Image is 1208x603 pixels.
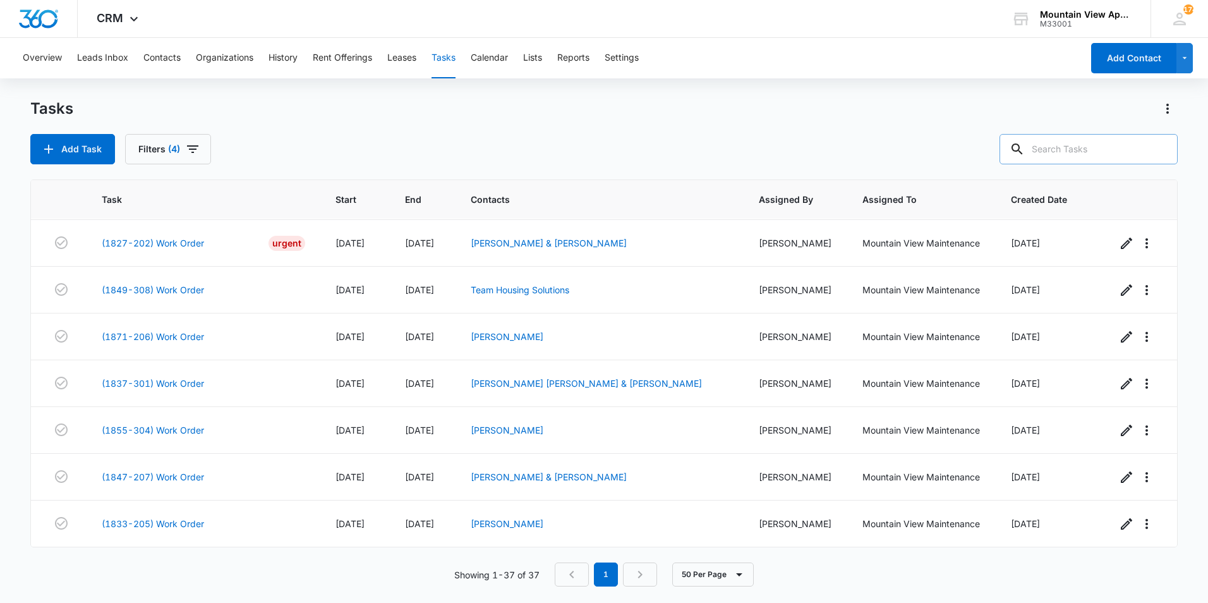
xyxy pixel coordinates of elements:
[1091,43,1176,73] button: Add Contact
[1011,284,1040,295] span: [DATE]
[102,283,204,296] a: (1849-308) Work Order
[269,236,305,251] div: Urgent
[97,11,123,25] span: CRM
[1011,193,1068,206] span: Created Date
[471,518,543,529] a: [PERSON_NAME]
[335,425,365,435] span: [DATE]
[759,236,832,250] div: [PERSON_NAME]
[335,331,365,342] span: [DATE]
[30,99,73,118] h1: Tasks
[405,193,421,206] span: End
[555,563,657,587] nav: Pagination
[862,517,981,530] div: Mountain View Maintenance
[405,331,434,342] span: [DATE]
[471,238,627,248] a: [PERSON_NAME] & [PERSON_NAME]
[1000,134,1178,164] input: Search Tasks
[1011,518,1040,529] span: [DATE]
[862,193,962,206] span: Assigned To
[335,518,365,529] span: [DATE]
[1183,4,1193,15] div: notifications count
[759,330,832,343] div: [PERSON_NAME]
[102,423,204,437] a: (1855-304) Work Order
[471,378,702,389] a: [PERSON_NAME] [PERSON_NAME] & [PERSON_NAME]
[125,134,211,164] button: Filters(4)
[471,331,543,342] a: [PERSON_NAME]
[1011,472,1040,482] span: [DATE]
[759,193,814,206] span: Assigned By
[335,193,357,206] span: Start
[1011,378,1040,389] span: [DATE]
[1011,425,1040,435] span: [DATE]
[862,283,981,296] div: Mountain View Maintenance
[454,568,540,582] p: Showing 1-37 of 37
[759,377,832,390] div: [PERSON_NAME]
[432,38,456,78] button: Tasks
[196,38,253,78] button: Organizations
[102,330,204,343] a: (1871-206) Work Order
[30,134,115,164] button: Add Task
[523,38,542,78] button: Lists
[168,145,180,154] span: (4)
[862,236,981,250] div: Mountain View Maintenance
[387,38,416,78] button: Leases
[594,563,618,587] em: 1
[143,38,181,78] button: Contacts
[405,518,434,529] span: [DATE]
[1183,4,1193,15] span: 174
[862,470,981,484] div: Mountain View Maintenance
[862,330,981,343] div: Mountain View Maintenance
[102,193,287,206] span: Task
[862,423,981,437] div: Mountain View Maintenance
[605,38,639,78] button: Settings
[405,238,434,248] span: [DATE]
[1040,20,1132,28] div: account id
[102,236,204,250] a: (1827-202) Work Order
[405,472,434,482] span: [DATE]
[672,563,754,587] button: 50 Per Page
[471,193,710,206] span: Contacts
[557,38,589,78] button: Reports
[405,425,434,435] span: [DATE]
[471,284,569,295] a: Team Housing Solutions
[269,38,298,78] button: History
[1011,238,1040,248] span: [DATE]
[759,283,832,296] div: [PERSON_NAME]
[102,470,204,484] a: (1847-207) Work Order
[1011,331,1040,342] span: [DATE]
[471,425,543,435] a: [PERSON_NAME]
[335,378,365,389] span: [DATE]
[335,238,365,248] span: [DATE]
[405,378,434,389] span: [DATE]
[862,377,981,390] div: Mountain View Maintenance
[1157,99,1178,119] button: Actions
[759,517,832,530] div: [PERSON_NAME]
[335,284,365,295] span: [DATE]
[77,38,128,78] button: Leads Inbox
[1040,9,1132,20] div: account name
[102,517,204,530] a: (1833-205) Work Order
[471,472,627,482] a: [PERSON_NAME] & [PERSON_NAME]
[23,38,62,78] button: Overview
[759,470,832,484] div: [PERSON_NAME]
[102,377,204,390] a: (1837-301) Work Order
[471,38,508,78] button: Calendar
[405,284,434,295] span: [DATE]
[759,423,832,437] div: [PERSON_NAME]
[335,472,365,482] span: [DATE]
[313,38,372,78] button: Rent Offerings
